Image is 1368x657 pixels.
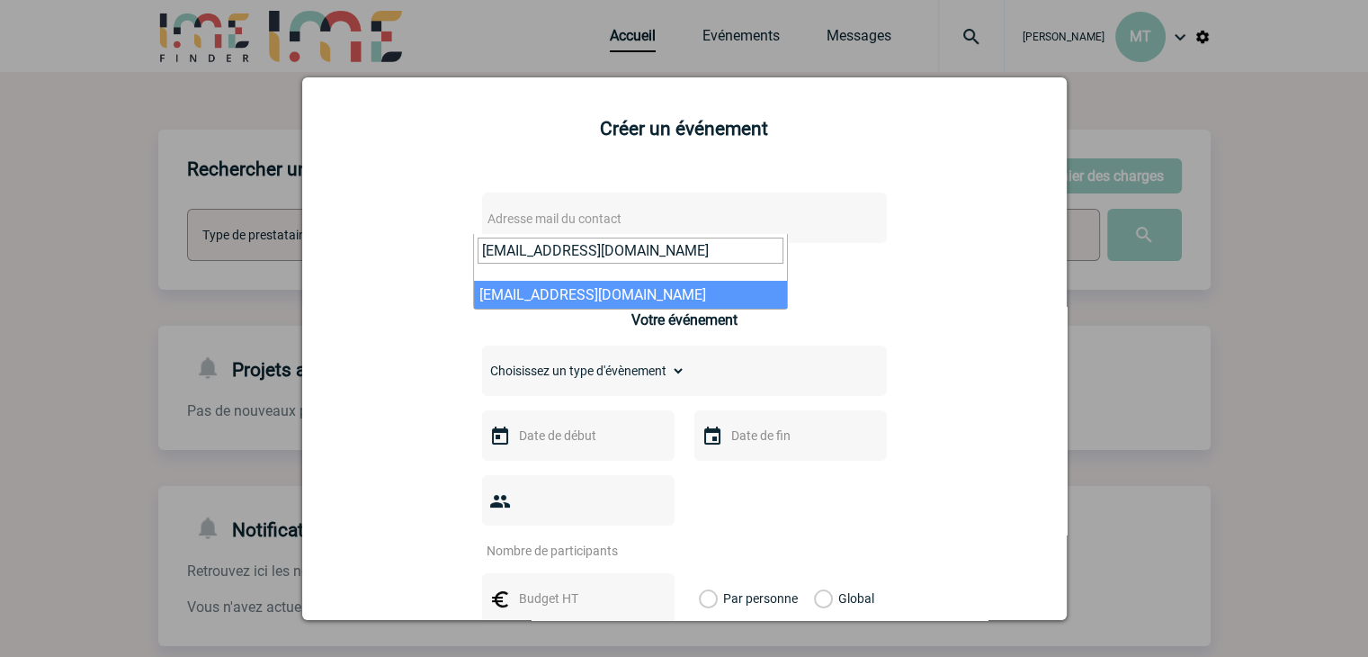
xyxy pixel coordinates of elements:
[514,424,639,447] input: Date de début
[325,118,1044,139] h2: Créer un événement
[487,211,621,226] span: Adresse mail du contact
[482,539,651,562] input: Nombre de participants
[699,573,719,624] label: Par personne
[727,424,851,447] input: Date de fin
[631,311,738,328] h3: Votre événement
[514,587,639,610] input: Budget HT
[474,281,787,309] li: [EMAIL_ADDRESS][DOMAIN_NAME]
[814,573,826,624] label: Global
